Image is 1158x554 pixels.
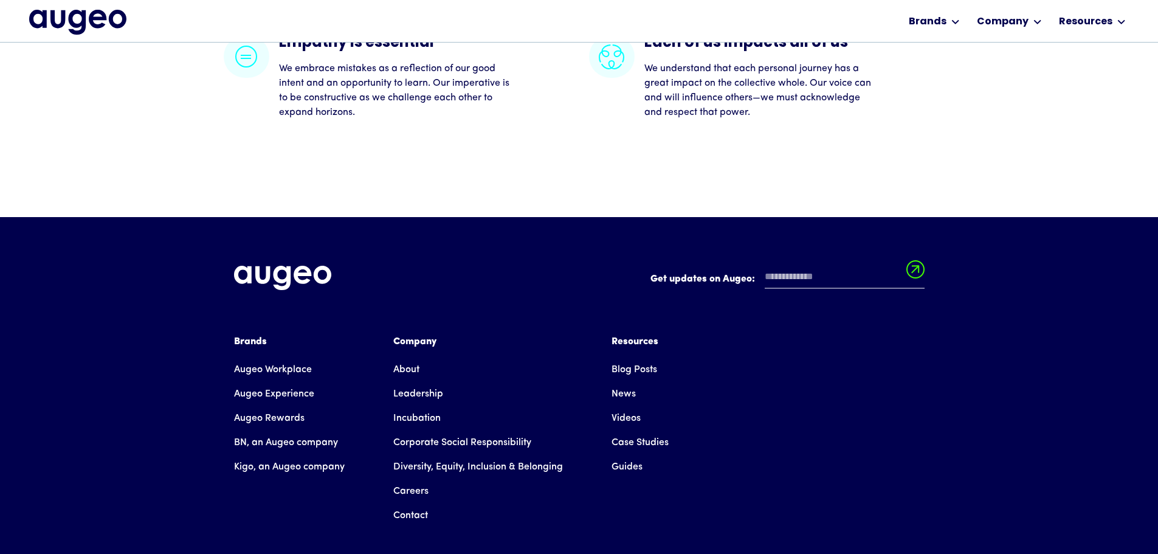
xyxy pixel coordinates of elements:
a: home [29,10,126,34]
input: Submit [906,260,925,286]
img: Augeo's full logo in midnight blue. [29,10,126,34]
div: Resources [1059,15,1112,29]
div: Company [393,334,563,349]
h4: Empathy is essential [279,35,512,51]
a: About [393,358,419,382]
a: Augeo Experience [234,382,314,406]
a: Kigo, an Augeo company [234,455,345,479]
a: Blog Posts [612,358,657,382]
div: Brands [234,334,345,349]
form: Email Form [650,266,925,295]
a: Guides [612,455,643,479]
a: Augeo Workplace [234,358,312,382]
a: Case Studies [612,431,669,455]
img: Augeo's full logo in white. [234,266,331,291]
p: We understand that each personal journey has a great impact on the collective whole. Our voice ca... [644,61,878,120]
a: Contact [393,504,428,528]
div: Resources [612,334,669,349]
a: News [612,382,636,406]
div: Company [977,15,1029,29]
a: Leadership [393,382,443,406]
a: Augeo Rewards [234,406,305,431]
p: We embrace mistakes as a reflection of our good intent and an opportunity to learn. Our imperativ... [279,61,512,120]
a: Videos [612,406,641,431]
a: Diversity, Equity, Inclusion & Belonging [393,455,563,479]
a: Careers [393,479,429,504]
h4: Each of us impacts all of us [644,35,878,51]
a: Incubation [393,406,441,431]
label: Get updates on Augeo: [650,272,755,286]
a: Corporate Social Responsibility [393,431,531,455]
div: Brands [909,15,946,29]
a: BN, an Augeo company [234,431,338,455]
